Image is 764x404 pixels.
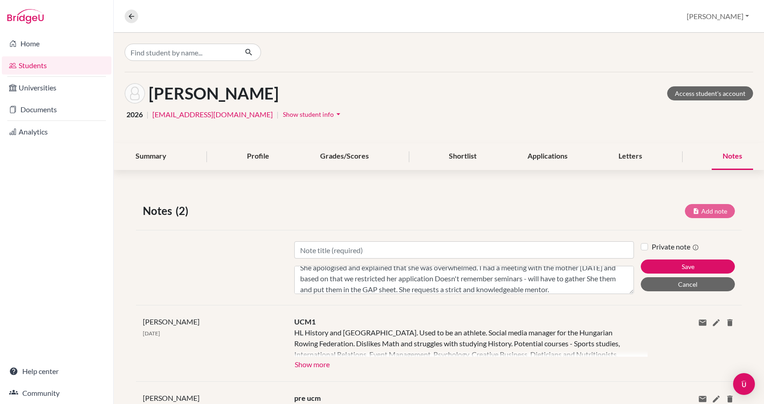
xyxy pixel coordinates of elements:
span: 2026 [126,109,143,120]
label: Private note [652,241,699,252]
button: [PERSON_NAME] [683,8,753,25]
span: | [276,109,279,120]
a: Community [2,384,111,402]
span: [PERSON_NAME] [143,394,200,402]
input: Note title (required) [294,241,634,259]
a: Documents [2,100,111,119]
div: HL History and [GEOGRAPHIC_DATA]. Used to be an athlete. Social media manager for the Hungarian R... [294,327,634,357]
a: Home [2,35,111,53]
div: Shortlist [438,143,488,170]
span: [DATE] [143,330,160,337]
span: Show student info [283,110,334,118]
img: Bridge-U [7,9,44,24]
span: [PERSON_NAME] [143,317,200,326]
button: Show student infoarrow_drop_down [282,107,343,121]
i: arrow_drop_down [334,110,343,119]
a: Students [2,56,111,75]
span: Notes [143,203,176,219]
span: pre ucm [294,394,321,402]
button: Cancel [641,277,735,291]
span: UCM1 [294,317,316,326]
a: Universities [2,79,111,97]
div: Summary [125,143,177,170]
a: Analytics [2,123,111,141]
span: (2) [176,203,192,219]
div: Notes [712,143,753,170]
button: Show more [294,357,330,370]
h1: [PERSON_NAME] [149,84,279,103]
a: Help center [2,362,111,380]
div: Letters [608,143,653,170]
div: Profile [236,143,280,170]
div: Applications [517,143,578,170]
button: Save [641,259,735,274]
a: Access student's account [667,86,753,100]
div: Grades/Scores [309,143,380,170]
img: Blanka Napsugár Szabó's avatar [125,83,145,104]
input: Find student by name... [125,44,237,61]
a: [EMAIL_ADDRESS][DOMAIN_NAME] [152,109,273,120]
span: | [146,109,149,120]
div: Open Intercom Messenger [733,373,755,395]
button: Add note [685,204,735,218]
